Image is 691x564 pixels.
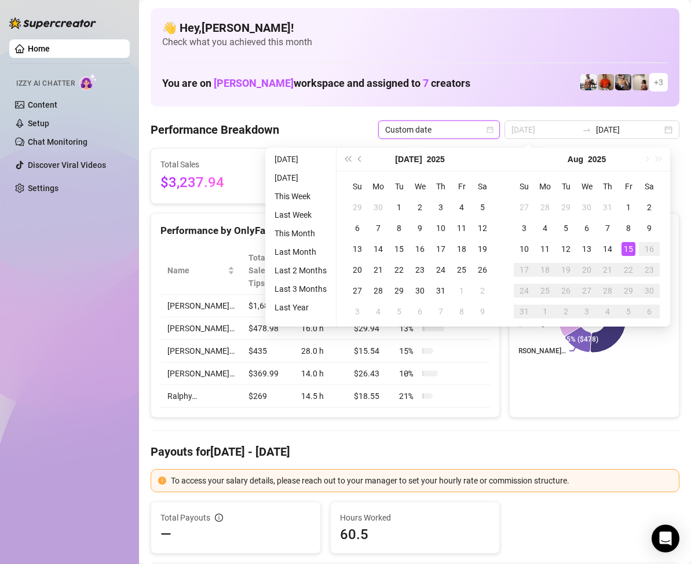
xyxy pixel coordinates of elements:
div: 29 [621,284,635,298]
span: 13 % [399,322,418,335]
td: 2025-08-29 [618,280,639,301]
span: Check what you achieved this month [162,36,668,49]
span: $3,237.94 [160,172,266,194]
th: We [410,176,430,197]
td: $29.94 [347,317,392,340]
td: 2025-08-10 [514,239,535,259]
td: 2025-07-21 [368,259,389,280]
td: 2025-08-02 [472,280,493,301]
td: 2025-08-07 [430,301,451,322]
th: Th [597,176,618,197]
td: 14.5 h [294,385,348,408]
a: Setup [28,119,49,128]
div: 26 [559,284,573,298]
div: 30 [580,200,594,214]
div: 6 [350,221,364,235]
div: 31 [517,305,531,318]
div: 7 [601,221,615,235]
td: 2025-08-06 [576,218,597,239]
div: 24 [517,284,531,298]
div: 12 [559,242,573,256]
td: 2025-08-04 [368,301,389,322]
td: 2025-06-29 [347,197,368,218]
div: 26 [476,263,489,277]
div: 19 [559,263,573,277]
span: to [582,125,591,134]
td: 2025-08-27 [576,280,597,301]
div: 13 [350,242,364,256]
td: 2025-08-08 [618,218,639,239]
td: 2025-07-12 [472,218,493,239]
li: Last 2 Months [270,263,331,277]
div: 17 [434,242,448,256]
td: 2025-07-09 [410,218,430,239]
td: 2025-08-19 [555,259,576,280]
span: Izzy AI Chatter [16,78,75,89]
td: 2025-07-06 [347,218,368,239]
td: $478.98 [242,317,294,340]
div: 21 [371,263,385,277]
td: 2025-07-11 [451,218,472,239]
div: 30 [371,200,385,214]
div: 28 [371,284,385,298]
td: 2025-08-02 [639,197,660,218]
td: 2025-09-01 [535,301,555,322]
div: 29 [559,200,573,214]
td: $26.43 [347,362,392,385]
div: 2 [413,200,427,214]
td: 2025-07-27 [347,280,368,301]
th: We [576,176,597,197]
div: 10 [517,242,531,256]
div: 15 [392,242,406,256]
td: 2025-08-03 [347,301,368,322]
img: AI Chatter [79,74,97,90]
th: Total Sales & Tips [242,247,294,295]
div: 11 [455,221,469,235]
button: Choose a month [395,148,422,171]
td: 2025-09-05 [618,301,639,322]
div: 2 [476,284,489,298]
td: 2025-08-09 [639,218,660,239]
div: 14 [371,242,385,256]
input: Start date [511,123,577,136]
th: Th [430,176,451,197]
span: Custom date [385,121,493,138]
td: 2025-07-23 [410,259,430,280]
th: Tu [389,176,410,197]
div: 1 [621,200,635,214]
td: 28.0 h [294,340,348,362]
td: [PERSON_NAME]… [160,317,242,340]
div: 28 [601,284,615,298]
div: 8 [455,305,469,318]
div: 15 [621,242,635,256]
div: Performance by OnlyFans Creator [160,223,490,239]
div: 17 [517,263,531,277]
td: 2025-07-14 [368,239,389,259]
h4: Payouts for [DATE] - [DATE] [151,444,679,460]
div: 16 [642,242,656,256]
td: 14.0 h [294,362,348,385]
img: JUSTIN [580,74,597,90]
div: 20 [350,263,364,277]
div: Open Intercom Messenger [652,525,679,552]
td: [PERSON_NAME]… [160,362,242,385]
li: Last Year [270,301,331,314]
div: 3 [517,221,531,235]
td: 2025-07-07 [368,218,389,239]
td: 2025-07-28 [535,197,555,218]
div: 6 [413,305,427,318]
td: 2025-09-03 [576,301,597,322]
span: exclamation-circle [158,477,166,485]
span: Hours Worked [340,511,491,524]
td: 2025-08-11 [535,239,555,259]
a: Home [28,44,50,53]
td: 2025-08-05 [555,218,576,239]
td: 2025-08-28 [597,280,618,301]
text: [PERSON_NAME]… [491,320,549,328]
div: 6 [580,221,594,235]
div: 27 [350,284,364,298]
div: 4 [601,305,615,318]
td: 2025-08-30 [639,280,660,301]
span: 15 % [399,345,418,357]
td: 2025-08-07 [597,218,618,239]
